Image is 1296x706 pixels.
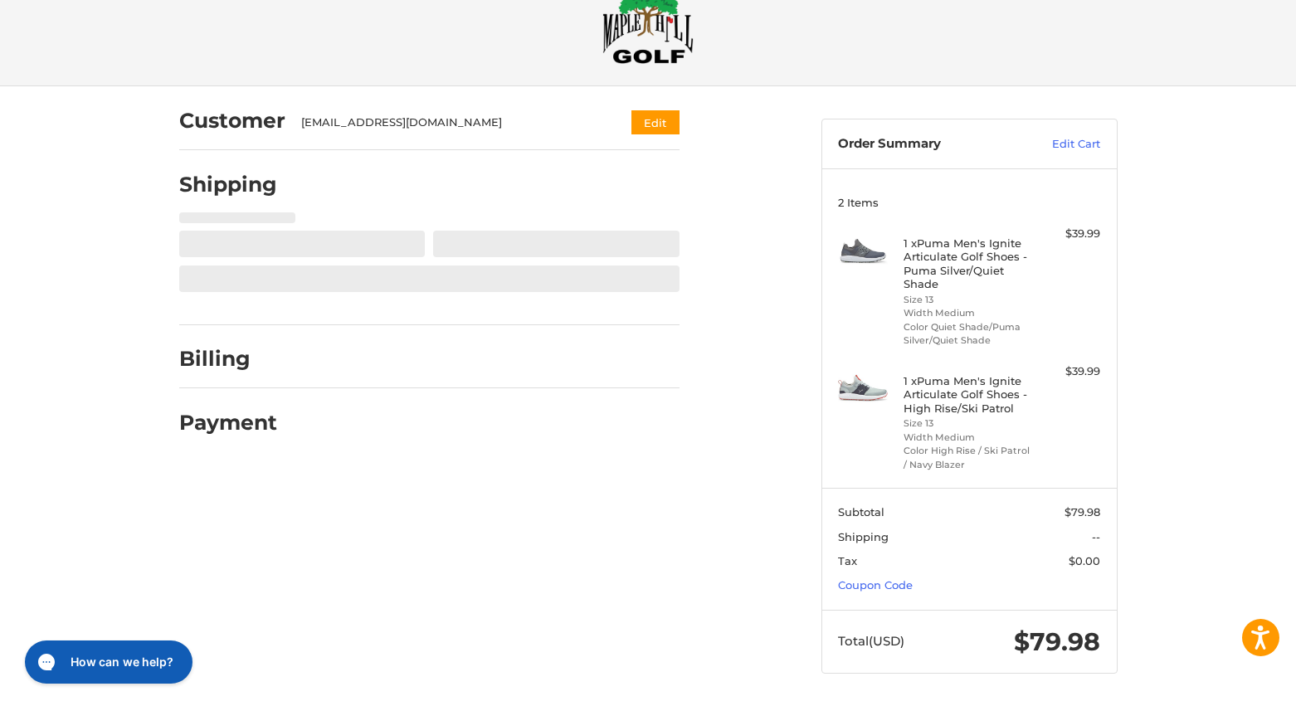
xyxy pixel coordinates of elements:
[904,416,1030,431] li: Size 13
[904,431,1030,445] li: Width Medium
[904,444,1030,471] li: Color High Rise / Ski Patrol / Navy Blazer
[179,346,276,372] h2: Billing
[838,505,884,519] span: Subtotal
[1014,626,1100,657] span: $79.98
[179,410,277,436] h2: Payment
[904,320,1030,348] li: Color Quiet Shade/Puma Silver/Quiet Shade
[838,633,904,649] span: Total (USD)
[179,172,277,197] h2: Shipping
[1035,363,1100,380] div: $39.99
[1092,530,1100,543] span: --
[1035,226,1100,242] div: $39.99
[838,196,1100,209] h3: 2 Items
[1065,505,1100,519] span: $79.98
[904,374,1030,415] h4: 1 x Puma Men's Ignite Articulate Golf Shoes - High Rise/Ski Patrol
[838,530,889,543] span: Shipping
[179,108,285,134] h2: Customer
[301,114,599,131] div: [EMAIL_ADDRESS][DOMAIN_NAME]
[904,306,1030,320] li: Width Medium
[838,554,857,567] span: Tax
[1016,136,1100,153] a: Edit Cart
[631,110,680,134] button: Edit
[904,236,1030,290] h4: 1 x Puma Men's Ignite Articulate Golf Shoes - Puma Silver/Quiet Shade
[17,635,197,689] iframe: Gorgias live chat messenger
[838,578,913,592] a: Coupon Code
[904,293,1030,307] li: Size 13
[838,136,1016,153] h3: Order Summary
[1069,554,1100,567] span: $0.00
